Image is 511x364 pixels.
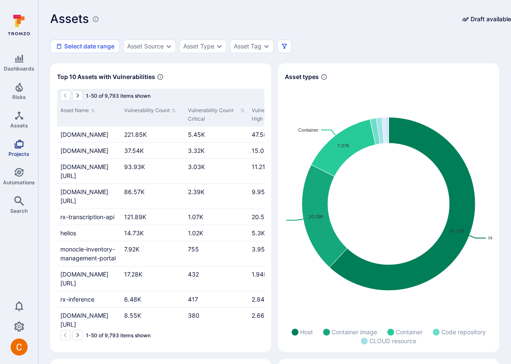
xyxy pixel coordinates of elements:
[124,147,144,154] a: 37.54K
[86,93,150,99] span: 1-50 of 9,793 items shown
[471,15,511,23] span: There is a draft version of this dashboard available with unpublished changes
[188,312,199,319] a: 380
[57,143,121,158] div: Cell for Asset Name
[60,106,95,115] button: Sort by Asset Name
[60,245,116,262] a: monocle-inventory-management-portal
[185,184,248,209] div: Cell for Vulnerability Count Critical
[60,312,108,328] a: [DOMAIN_NAME][URL]
[57,241,121,266] div: Cell for Asset Name
[57,73,155,81] span: Top 10 Assets with Vulnerabilities
[185,159,248,183] div: Cell for Vulnerability Count Critical
[4,65,34,72] span: Dashboards
[60,213,114,220] a: rx-transcription-api
[248,291,312,307] div: Cell for Vulnerability Count High
[121,209,185,225] div: Cell for Vulnerability Count
[188,163,205,170] a: 3.03K
[188,296,198,303] a: 417
[234,43,261,50] button: Asset Tag
[124,188,145,195] a: 86.57K
[252,245,269,253] a: 3.95K
[248,143,312,158] div: Cell for Vulnerability Count High
[60,147,108,154] a: [DOMAIN_NAME]
[121,143,185,158] div: Cell for Vulnerability Count
[188,147,204,154] a: 3.32K
[57,209,121,225] div: Cell for Asset Name
[3,179,35,186] span: Automations
[248,308,312,332] div: Cell for Vulnerability Count High
[60,229,76,237] a: helios
[188,271,199,278] a: 432
[10,208,28,214] span: Search
[124,312,141,319] a: 8.55K
[277,40,292,53] button: Filters
[124,229,144,237] a: 14.73K
[188,106,245,123] button: Sort by Vulnerability Count Critical
[60,188,108,204] a: [DOMAIN_NAME][URL]
[185,127,248,142] div: Cell for Vulnerability Count Critical
[124,131,147,138] a: 221.85K
[252,163,269,170] a: 11.21K
[185,143,248,158] div: Cell for Vulnerability Count Critical
[124,245,139,253] a: 7.92K
[185,291,248,307] div: Cell for Vulnerability Count Critical
[50,40,120,53] button: Select date range
[185,209,248,225] div: Cell for Vulnerability Count Critical
[185,266,248,291] div: Cell for Vulnerability Count Critical
[121,241,185,266] div: Cell for Vulnerability Count
[60,90,71,101] button: Go to the previous page
[252,312,268,319] a: 2.66K
[60,131,108,138] a: [DOMAIN_NAME]
[60,271,108,287] a: [DOMAIN_NAME][URL]
[441,327,486,336] span: Code repository
[188,131,205,138] a: 5.45K
[57,225,121,241] div: Cell for Asset Name
[188,188,204,195] a: 2.39K
[185,225,248,241] div: Cell for Vulnerability Count Critical
[57,184,121,209] div: Cell for Asset Name
[188,213,203,220] a: 1.07K
[278,63,499,352] div: Widget
[72,330,82,340] button: Go to the next page
[188,245,199,253] a: 755
[50,63,271,352] div: Widget
[248,266,312,291] div: Cell for Vulnerability Count High
[121,127,185,142] div: Cell for Vulnerability Count
[124,106,176,115] button: Sort by Vulnerability Count
[185,241,248,266] div: Cell for Vulnerability Count Critical
[252,271,267,278] a: 1.94K
[9,151,29,157] span: Projects
[124,163,145,170] a: 93.93K
[60,296,94,303] a: rx-inference
[252,106,309,123] button: Sort by Vulnerability Count High
[11,339,28,356] img: ACg8ocJuq_DPPTkXyD9OlTnVLvDrpObecjcADscmEHLMiTyEnTELew=s96-c
[12,94,26,100] span: Risks
[121,159,185,183] div: Cell for Vulnerability Count
[124,271,142,278] a: 17.28K
[285,73,319,81] span: Asset types
[127,43,164,50] button: Asset Source
[248,241,312,266] div: Cell for Vulnerability Count High
[248,184,312,209] div: Cell for Vulnerability Count High
[488,235,498,240] text: Host
[165,43,172,50] button: Expand dropdown
[57,127,121,142] div: Cell for Asset Name
[252,131,271,138] a: 47.58K
[252,229,265,237] a: 5.3K
[121,184,185,209] div: Cell for Vulnerability Count
[185,308,248,332] div: Cell for Vulnerability Count Critical
[57,266,121,291] div: Cell for Asset Name
[188,229,203,237] a: 1.02K
[248,225,312,241] div: Cell for Vulnerability Count High
[248,159,312,183] div: Cell for Vulnerability Count High
[369,336,416,345] span: CLOUD resource
[124,296,141,303] a: 6.48K
[60,163,108,179] a: [DOMAIN_NAME][URL]
[252,296,268,303] a: 2.84K
[10,122,28,129] span: Assets
[121,266,185,291] div: Cell for Vulnerability Count
[57,291,121,307] div: Cell for Asset Name
[252,213,268,220] a: 20.5K
[50,12,89,26] h1: Assets
[263,43,270,50] button: Expand dropdown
